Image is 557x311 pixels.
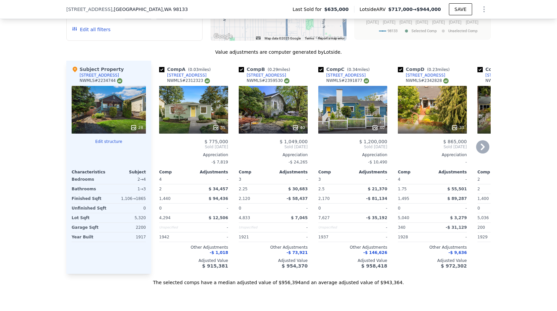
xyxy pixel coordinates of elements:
span: $ 3,279 [450,216,467,220]
span: $ 94,436 [209,196,228,201]
text: [DATE] [383,20,396,25]
div: Comp [318,169,353,175]
span: $ 21,370 [368,187,387,191]
div: - [398,157,467,167]
div: - [275,175,308,184]
span: Sold [DATE] [159,144,228,150]
div: - [434,204,467,213]
div: Other Adjustments [398,245,467,250]
text: [DATE] [449,20,462,25]
div: 1937 [318,232,351,242]
span: 0 [159,206,162,211]
span: 2,120 [239,196,250,201]
div: [STREET_ADDRESS] [406,73,445,78]
span: ( miles) [424,67,452,72]
div: Appreciation [159,152,228,157]
span: -$ 9,636 [449,250,467,255]
span: 0.03 [190,67,199,72]
div: - [354,223,387,232]
span: 7,627 [318,216,330,220]
span: $ 34,457 [209,187,228,191]
div: 5,320 [110,213,146,222]
div: 1921 [239,232,272,242]
span: 1,440 [159,196,170,201]
span: 4 [159,177,162,182]
div: [STREET_ADDRESS] [247,73,286,78]
div: Comp [477,169,512,175]
div: Other Adjustments [159,245,228,250]
div: NWMLS # 2391877 [326,78,369,84]
span: 1,495 [398,196,409,201]
div: - [195,223,228,232]
div: Year Built [72,232,107,242]
div: Unspecified [318,223,351,232]
text: [DATE] [432,20,445,25]
span: , [GEOGRAPHIC_DATA] [112,6,188,13]
div: Adjustments [432,169,467,175]
span: -$ 146,626 [363,250,387,255]
div: Adjusted Value [318,258,387,263]
div: Comp [398,169,432,175]
span: ( miles) [344,67,372,72]
span: 0.29 [269,67,278,72]
span: 0 [477,206,480,211]
div: Comp A [159,66,213,73]
div: - [195,232,228,242]
span: -$ 10,490 [368,160,387,164]
div: Subject [109,169,146,175]
img: NWMLS Logo [205,78,210,84]
button: Keyboard shortcuts [256,36,261,39]
div: - [195,204,228,213]
a: Report a map error [318,36,344,40]
span: , WA 98133 [162,7,188,12]
div: - [354,175,387,184]
div: 35 [213,124,225,131]
span: 0 [239,206,241,211]
div: Unspecified [239,223,272,232]
div: NWMLS # 2359530 [247,78,289,84]
span: $ 972,302 [441,263,467,269]
span: 2 [477,177,480,182]
div: - [354,232,387,242]
span: 0 [398,206,401,211]
span: $944,000 [416,7,441,12]
span: ( miles) [185,67,213,72]
div: - [275,232,308,242]
img: Google [212,32,234,41]
div: Unspecified [159,223,192,232]
div: Finished Sqft [72,194,107,203]
div: NWMLS # 2296770 [485,78,528,84]
div: Appreciation [398,152,467,157]
div: Comp E [477,66,531,73]
div: - [275,223,308,232]
span: 2,170 [318,196,330,201]
span: $ 30,683 [288,187,308,191]
div: 1942 [159,232,192,242]
span: -$ 73,921 [286,250,308,255]
div: 2 [477,184,511,194]
div: Adjusted Value [159,258,228,263]
div: [STREET_ADDRESS] [80,73,119,78]
div: [STREET_ADDRESS] [167,73,207,78]
div: 2.5 [318,184,351,194]
div: 1.75 [398,184,431,194]
span: $ 915,381 [202,263,228,269]
span: 5,036 [477,216,489,220]
a: [STREET_ADDRESS] [159,73,207,78]
span: -$ 1,018 [210,250,228,255]
span: $717,000 [388,7,413,12]
div: [STREET_ADDRESS] [485,73,525,78]
span: 0.34 [348,67,357,72]
div: 1 → 3 [110,184,146,194]
div: Comp [239,169,273,175]
span: 3 [239,177,241,182]
text: [DATE] [400,20,412,25]
div: - [275,204,308,213]
span: $635,000 [324,6,349,13]
span: -$ 81,134 [366,196,387,201]
div: 0 [110,204,146,213]
div: Other Adjustments [239,245,308,250]
span: 340 [398,225,405,230]
img: NWMLS Logo [364,78,369,84]
div: Unfinished Sqft [72,204,107,213]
